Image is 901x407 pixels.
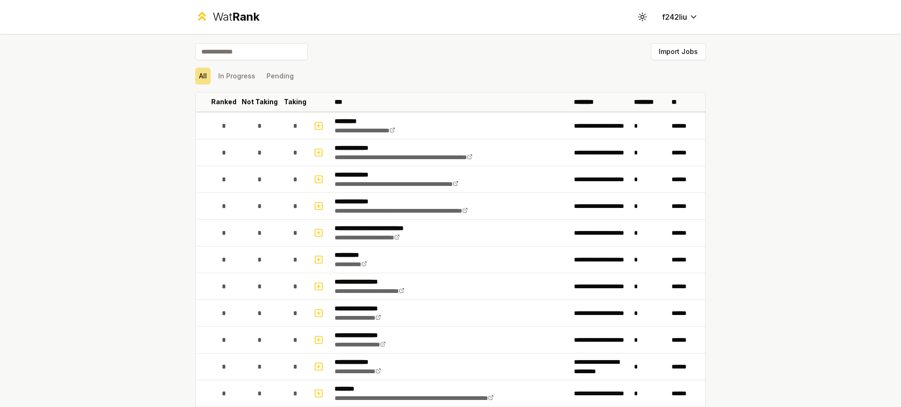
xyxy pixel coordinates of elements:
div: Wat [213,9,260,24]
a: WatRank [195,9,260,24]
span: f242liu [662,11,687,23]
p: Taking [284,97,306,107]
button: Pending [263,68,298,84]
p: Not Taking [242,97,278,107]
button: All [195,68,211,84]
button: Import Jobs [651,43,706,60]
span: Rank [232,10,260,23]
p: Ranked [211,97,237,107]
button: In Progress [214,68,259,84]
button: f242liu [655,8,706,25]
